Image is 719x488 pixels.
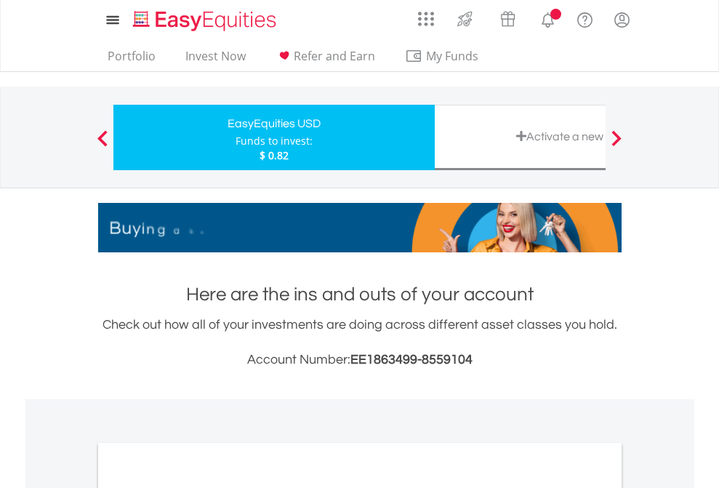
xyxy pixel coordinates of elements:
a: Portfolio [102,49,161,71]
div: EasyEquities USD [122,113,426,134]
button: Previous [88,137,117,152]
img: EasyMortage Promotion Banner [98,203,622,252]
span: $ 0.82 [260,148,289,162]
button: Next [602,137,631,152]
a: FAQ's and Support [566,4,603,33]
a: Notifications [529,4,566,33]
div: Funds to invest: [236,134,313,148]
img: EasyEquities_Logo.png [130,9,282,33]
img: thrive-v2.svg [453,7,477,31]
span: My Funds [405,47,500,65]
a: Invest Now [180,49,252,71]
a: Refer and Earn [270,49,381,71]
a: Home page [127,4,282,33]
a: Vouchers [486,4,529,31]
img: grid-menu-icon.svg [418,11,434,27]
a: AppsGrid [409,4,443,27]
div: Check out how all of your investments are doing across different asset classes you hold. [98,315,622,370]
span: Refer and Earn [294,48,375,64]
a: My Profile [603,4,640,36]
h3: Account Number: [98,350,622,370]
img: vouchers-v2.svg [496,7,520,31]
span: EE1863499-8559104 [350,353,473,367]
h1: Here are the ins and outs of your account [98,281,622,308]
